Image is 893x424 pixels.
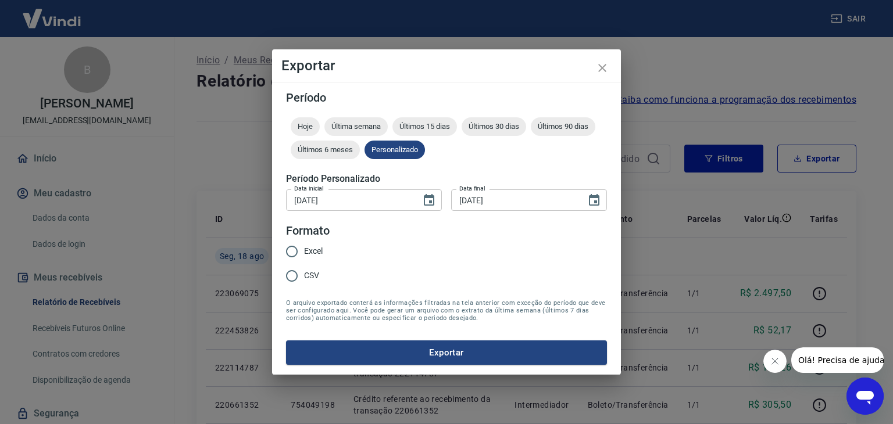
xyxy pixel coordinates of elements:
div: Últimos 90 dias [531,117,595,136]
div: Última semana [324,117,388,136]
span: Excel [304,245,323,257]
span: O arquivo exportado conterá as informações filtradas na tela anterior com exceção do período que ... [286,299,607,322]
h5: Período Personalizado [286,173,607,185]
legend: Formato [286,222,330,239]
span: Últimos 6 meses [291,145,360,154]
span: Hoje [291,122,320,131]
iframe: Mensagem da empresa [791,347,884,373]
span: Última semana [324,122,388,131]
div: Últimos 6 meses [291,141,360,159]
iframe: Botão para abrir a janela de mensagens [846,378,884,415]
input: DD/MM/YYYY [451,189,578,211]
span: Olá! Precisa de ajuda? [7,8,98,17]
div: Hoje [291,117,320,136]
h5: Período [286,92,607,103]
span: Últimos 90 dias [531,122,595,131]
label: Data inicial [294,184,324,193]
div: Personalizado [365,141,425,159]
span: Personalizado [365,145,425,154]
button: Choose date, selected date is 18 de ago de 2025 [583,189,606,212]
h4: Exportar [281,59,612,73]
span: Últimos 30 dias [462,122,526,131]
span: Últimos 15 dias [392,122,457,131]
div: Últimos 30 dias [462,117,526,136]
span: CSV [304,270,319,282]
iframe: Fechar mensagem [763,350,787,373]
div: Últimos 15 dias [392,117,457,136]
button: close [588,54,616,82]
label: Data final [459,184,485,193]
button: Choose date, selected date is 16 de ago de 2025 [417,189,441,212]
button: Exportar [286,340,607,365]
input: DD/MM/YYYY [286,189,413,211]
